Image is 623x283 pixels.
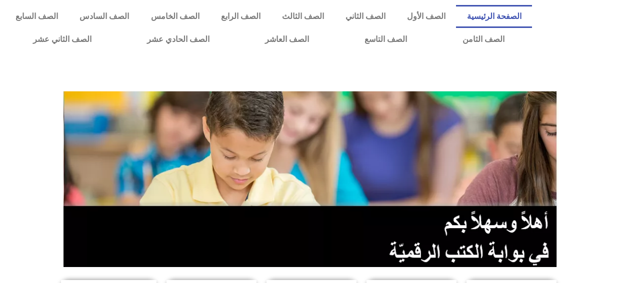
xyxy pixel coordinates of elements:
[456,5,532,28] a: الصفحة الرئيسية
[119,28,237,51] a: الصف الحادي عشر
[334,5,396,28] a: الصف الثاني
[336,28,434,51] a: الصف التاسع
[5,28,119,51] a: الصف الثاني عشر
[434,28,532,51] a: الصف الثامن
[271,5,334,28] a: الصف الثالث
[396,5,456,28] a: الصف الأول
[5,5,69,28] a: الصف السابع
[140,5,210,28] a: الصف الخامس
[69,5,140,28] a: الصف السادس
[210,5,271,28] a: الصف الرابع
[237,28,336,51] a: الصف العاشر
